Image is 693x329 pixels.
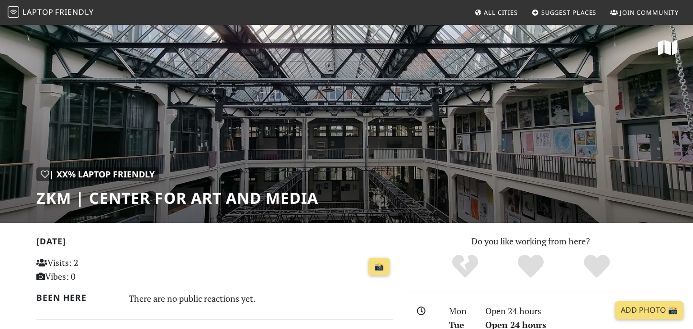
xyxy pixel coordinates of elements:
[564,253,630,280] div: Definitely!
[443,304,480,318] div: Mon
[36,167,159,181] div: | XX% Laptop Friendly
[480,304,662,318] div: Open 24 hours
[36,256,148,284] p: Visits: 2 Vibes: 0
[432,253,498,280] div: No
[36,189,318,207] h1: ZKM | Center for Art and Media
[484,8,518,17] span: All Cities
[620,8,679,17] span: Join Community
[470,4,522,21] a: All Cities
[606,4,682,21] a: Join Community
[541,8,597,17] span: Suggest Places
[498,253,564,280] div: Yes
[36,236,393,250] h2: [DATE]
[369,258,390,276] a: 📸
[8,4,94,21] a: LaptopFriendly LaptopFriendly
[55,7,93,17] span: Friendly
[8,6,19,18] img: LaptopFriendly
[36,293,117,303] h2: Been here
[528,4,601,21] a: Suggest Places
[615,301,683,319] a: Add Photo 📸
[22,7,54,17] span: Laptop
[129,291,394,306] div: There are no public reactions yet.
[405,234,657,248] p: Do you like working from here?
